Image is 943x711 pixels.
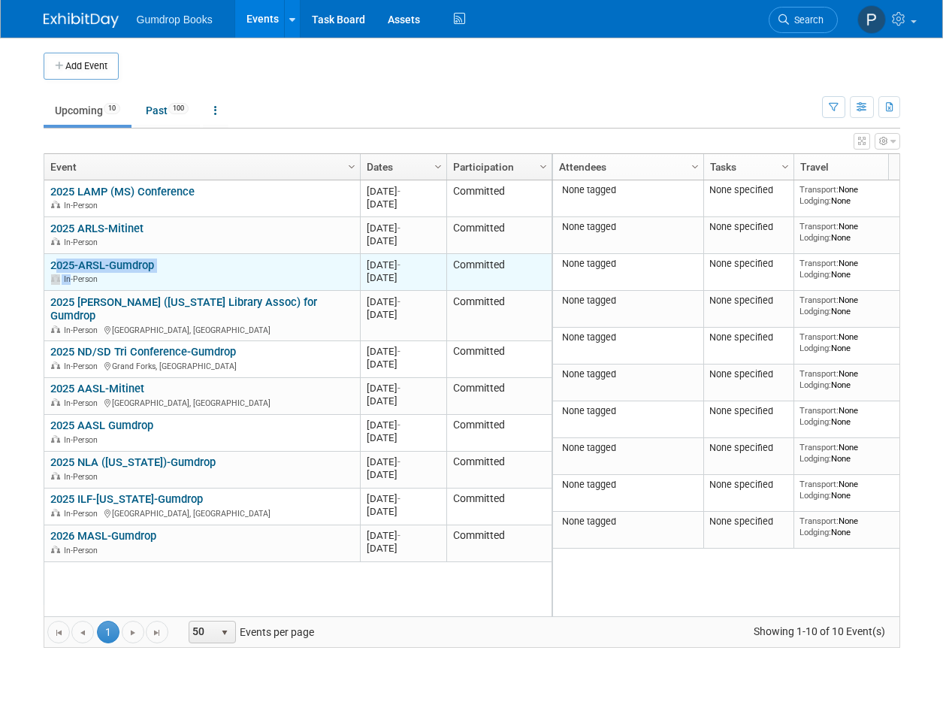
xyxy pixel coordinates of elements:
[799,295,908,316] div: None None
[50,529,156,543] a: 2026 MASL-Gumdrop
[64,435,102,445] span: In-Person
[64,201,102,210] span: In-Person
[367,419,440,431] div: [DATE]
[397,259,400,271] span: -
[799,442,908,464] div: None None
[535,154,552,177] a: Column Settings
[50,492,203,506] a: 2025 ILF-[US_STATE]-Gumdrop
[769,7,838,33] a: Search
[799,527,831,537] span: Lodging:
[397,456,400,467] span: -
[51,325,60,333] img: In-Person Event
[50,419,153,432] a: 2025 AASL Gumdrop
[709,295,787,307] div: None specified
[558,405,697,417] div: None tagged
[558,295,697,307] div: None tagged
[430,154,446,177] a: Column Settings
[799,306,831,316] span: Lodging:
[559,154,694,180] a: Attendees
[146,621,168,643] a: Go to the last page
[397,186,400,197] span: -
[367,358,440,371] div: [DATE]
[71,621,94,643] a: Go to the previous page
[50,507,353,519] div: [GEOGRAPHIC_DATA], [GEOGRAPHIC_DATA]
[558,221,697,233] div: None tagged
[168,103,189,114] span: 100
[397,493,400,504] span: -
[50,323,353,336] div: [GEOGRAPHIC_DATA], [GEOGRAPHIC_DATA]
[397,419,400,431] span: -
[50,455,216,469] a: 2025 NLA ([US_STATE])-Gumdrop
[799,516,908,537] div: None None
[446,217,552,254] td: Committed
[44,13,119,28] img: ExhibitDay
[134,96,200,125] a: Past100
[558,516,697,528] div: None tagged
[446,378,552,415] td: Committed
[446,254,552,291] td: Committed
[104,103,120,114] span: 10
[709,405,787,417] div: None specified
[50,154,350,180] a: Event
[51,509,60,516] img: In-Person Event
[50,359,353,372] div: Grand Forks, [GEOGRAPHIC_DATA]
[558,331,697,343] div: None tagged
[51,274,60,282] img: In-Person Event
[64,362,102,371] span: In-Person
[799,221,908,243] div: None None
[64,472,102,482] span: In-Person
[799,405,839,416] span: Transport:
[779,161,791,173] span: Column Settings
[799,258,908,280] div: None None
[397,296,400,307] span: -
[137,14,213,26] span: Gumdrop Books
[367,308,440,321] div: [DATE]
[367,234,440,247] div: [DATE]
[367,259,440,271] div: [DATE]
[687,154,703,177] a: Column Settings
[51,472,60,480] img: In-Person Event
[558,442,697,454] div: None tagged
[397,222,400,234] span: -
[799,195,831,206] span: Lodging:
[367,198,440,210] div: [DATE]
[799,380,831,390] span: Lodging:
[446,291,552,341] td: Committed
[799,295,839,305] span: Transport:
[799,490,831,501] span: Lodging:
[64,238,102,247] span: In-Person
[446,341,552,378] td: Committed
[367,154,437,180] a: Dates
[799,368,908,390] div: None None
[709,516,787,528] div: None specified
[64,509,102,519] span: In-Person
[97,621,119,643] span: 1
[799,184,839,195] span: Transport:
[558,184,697,196] div: None tagged
[446,452,552,489] td: Committed
[64,274,102,284] span: In-Person
[799,184,908,206] div: None None
[51,435,60,443] img: In-Person Event
[799,453,831,464] span: Lodging:
[44,96,131,125] a: Upcoming10
[50,345,236,359] a: 2025 ND/SD Tri Conference-Gumdrop
[709,479,787,491] div: None specified
[122,621,144,643] a: Go to the next page
[709,184,787,196] div: None specified
[857,5,886,34] img: Pam Fitzgerald
[710,154,784,180] a: Tasks
[709,368,787,380] div: None specified
[367,505,440,518] div: [DATE]
[189,622,215,643] span: 50
[446,489,552,525] td: Committed
[50,382,144,395] a: 2025 AASL-Mitinet
[367,345,440,358] div: [DATE]
[53,627,65,639] span: Go to the first page
[343,154,360,177] a: Column Settings
[367,295,440,308] div: [DATE]
[799,221,839,231] span: Transport:
[367,529,440,542] div: [DATE]
[169,621,329,643] span: Events per page
[432,161,444,173] span: Column Settings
